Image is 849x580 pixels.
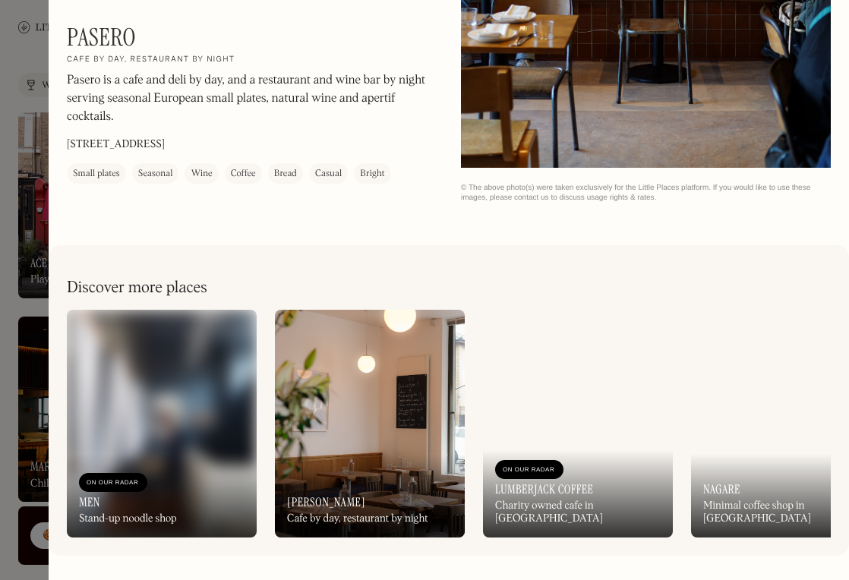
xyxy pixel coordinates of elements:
[274,167,297,182] div: Bread
[275,310,465,537] a: [PERSON_NAME]Cafe by day, restaurant by night
[79,512,177,525] div: Stand-up noodle shop
[73,167,120,182] div: Small plates
[287,495,365,509] h3: [PERSON_NAME]
[503,462,556,478] div: On Our Radar
[360,167,384,182] div: Bright
[79,495,100,509] h3: Men
[191,167,212,182] div: Wine
[87,475,140,490] div: On Our Radar
[315,167,342,182] div: Casual
[67,23,136,52] h1: Pasero
[495,500,661,525] div: Charity owned cafe in [GEOGRAPHIC_DATA]
[67,72,437,127] p: Pasero is a cafe and deli by day, and a restaurant and wine bar by night serving seasonal Europea...
[231,167,256,182] div: Coffee
[461,183,831,203] div: © The above photo(s) were taken exclusively for the Little Places platform. If you would like to ...
[483,310,673,537] a: On Our RadarLumberjack CoffeeCharity owned cafe in [GEOGRAPHIC_DATA]
[67,137,165,153] p: [STREET_ADDRESS]
[67,279,207,298] h2: Discover more places
[495,482,593,496] h3: Lumberjack Coffee
[287,512,428,525] div: Cafe by day, restaurant by night
[67,55,235,66] h2: Cafe by day, restaurant by night
[67,310,257,537] a: On Our RadarMenStand-up noodle shop
[138,167,173,182] div: Seasonal
[703,482,740,496] h3: Nagare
